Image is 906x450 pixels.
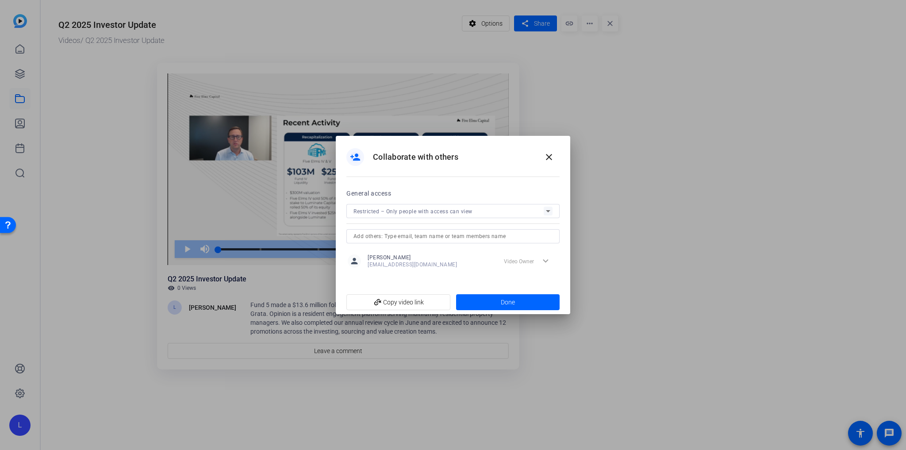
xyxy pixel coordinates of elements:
[373,152,458,162] h1: Collaborate with others
[353,231,553,242] input: Add others: Type email, team name or team members name
[456,294,560,310] button: Done
[544,152,554,162] mat-icon: close
[350,152,361,162] mat-icon: person_add
[368,254,457,261] span: [PERSON_NAME]
[348,254,361,268] mat-icon: person
[368,261,457,268] span: [EMAIL_ADDRESS][DOMAIN_NAME]
[353,294,443,311] span: Copy video link
[346,188,391,199] h2: General access
[346,294,450,310] button: Copy video link
[353,208,472,215] span: Restricted – Only people with access can view
[501,298,515,307] span: Done
[370,295,385,310] mat-icon: add_link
